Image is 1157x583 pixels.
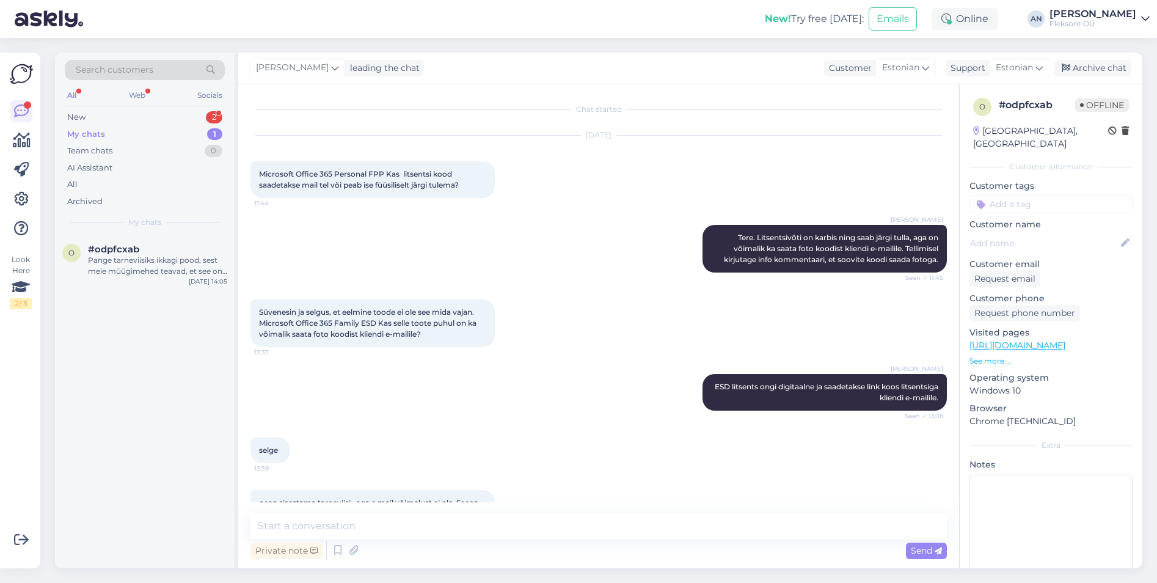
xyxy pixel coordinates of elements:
span: Send [911,545,942,556]
p: Visited pages [969,326,1133,339]
span: [PERSON_NAME] [891,364,943,373]
button: Emails [869,7,917,31]
div: Archive chat [1054,60,1131,76]
span: 11:44 [254,199,300,208]
div: # odpfcxab [999,98,1075,112]
a: [PERSON_NAME]Fleksont OÜ [1049,9,1150,29]
div: 2 [206,111,222,123]
div: [DATE] [250,130,947,141]
p: Customer name [969,218,1133,231]
div: Fleksont OÜ [1049,19,1136,29]
img: Askly Logo [10,62,33,86]
p: Customer email [969,258,1133,271]
p: Windows 10 [969,384,1133,397]
p: See more ... [969,356,1133,367]
p: Chrome [TECHNICAL_ID] [969,415,1133,428]
div: All [67,178,78,191]
span: ESD litsents ongi digitaalne ja saadetakse link koos litsentsiga kliendi e-mailile. [715,382,940,402]
p: Operating system [969,372,1133,384]
div: All [65,87,79,103]
div: 2 / 3 [10,298,32,309]
div: leading the chat [345,62,420,75]
span: Offline [1075,98,1129,112]
span: o [68,248,75,257]
p: Customer phone [969,292,1133,305]
span: Süvenesin ja selgus, et eelmine toode ei ole see mida vajan. Microsoft Office 365 Family ESD Kas ... [259,307,478,339]
div: [PERSON_NAME] [1049,9,1136,19]
span: Microsoft Office 365 Personal FPP Kas litsentsi kood saadetakse mail tel või peab ise füüsiliselt... [259,169,459,189]
div: Request email [969,271,1040,287]
span: [PERSON_NAME] [891,215,943,224]
div: Look Here [10,254,32,309]
input: Add a tag [969,195,1133,213]
span: Seen ✓ 13:38 [897,411,943,420]
span: pean sisestama tarneviisi , aga e mail võimalust ei ole. Seega mis tarneviisi ma pean sisestama? [259,498,480,518]
span: Estonian [996,61,1033,75]
div: Chat started [250,104,947,115]
span: Search customers [76,64,153,76]
div: Team chats [67,145,112,157]
div: Customer information [969,161,1133,172]
div: Support [946,62,985,75]
div: Online [932,8,998,30]
div: AI Assistant [67,162,112,174]
div: AN [1027,10,1045,28]
span: o [979,102,985,111]
div: Request phone number [969,305,1080,321]
div: 1 [207,128,222,141]
span: #odpfcxab [88,244,139,255]
div: Socials [195,87,225,103]
div: Archived [67,196,103,208]
div: Extra [969,440,1133,451]
span: Estonian [882,61,919,75]
p: Browser [969,402,1133,415]
input: Add name [970,237,1119,250]
span: Seen ✓ 11:45 [897,273,943,282]
span: 13:39 [254,464,300,473]
div: Web [126,87,148,103]
div: [DATE] 14:05 [189,277,227,286]
div: Private note [250,543,323,559]
span: My chats [128,217,161,228]
b: New! [765,13,791,24]
div: 0 [205,145,222,157]
div: My chats [67,128,105,141]
div: [GEOGRAPHIC_DATA], [GEOGRAPHIC_DATA] [973,125,1108,150]
span: Tere. Litsentsivõti on karbis ning saab järgi tulla, aga on võimalik ka saata foto koodist kliend... [724,233,940,264]
span: [PERSON_NAME] [256,61,329,75]
a: [URL][DOMAIN_NAME] [969,340,1065,351]
p: Notes [969,458,1133,471]
span: selge [259,446,278,455]
div: New [67,111,86,123]
span: 13:37 [254,348,300,357]
div: Pange tarneviisiks ikkagi pood, sest meie müügimehed teavad, et see on digitaalne [88,255,227,277]
div: Customer [824,62,872,75]
p: Customer tags [969,180,1133,193]
div: Try free [DATE]: [765,12,864,26]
